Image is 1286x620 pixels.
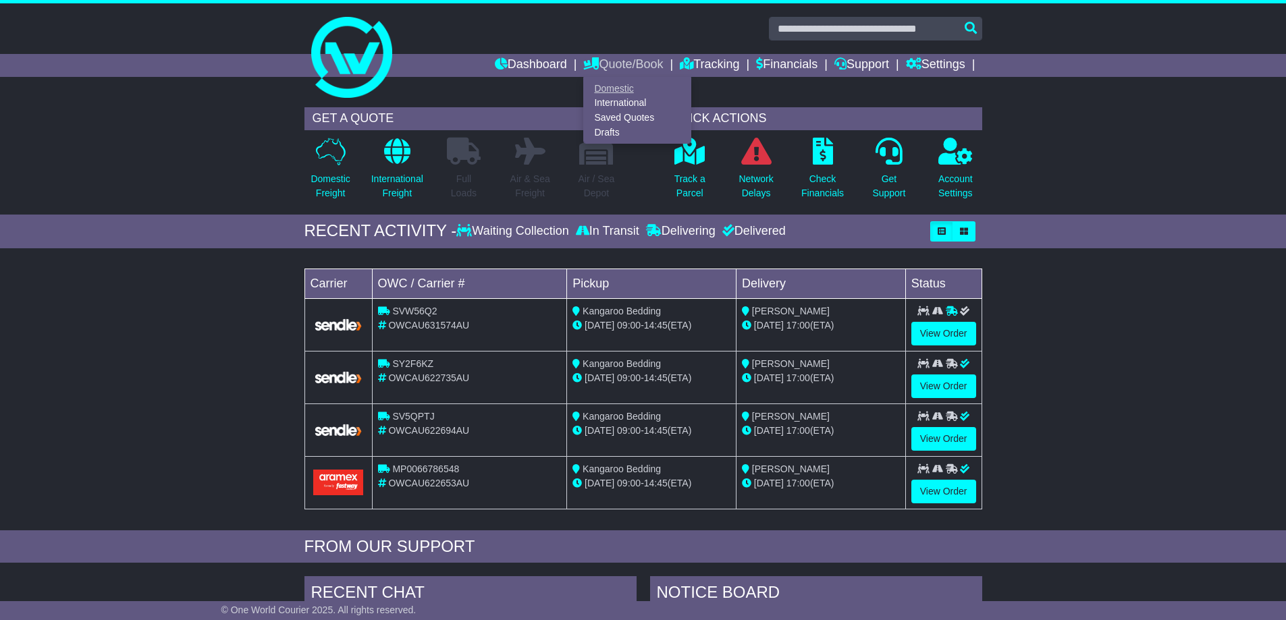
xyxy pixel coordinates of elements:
[754,478,784,488] span: [DATE]
[617,478,641,488] span: 09:00
[456,224,572,239] div: Waiting Collection
[388,320,469,331] span: OWCAU631574AU
[221,604,417,615] span: © One World Courier 2025. All rights reserved.
[752,358,830,369] span: [PERSON_NAME]
[584,81,691,96] a: Domestic
[310,137,350,208] a: DomesticFreight
[583,306,661,316] span: Kangaroo Bedding
[938,172,973,200] p: Account Settings
[392,411,434,422] span: SV5QPTJ
[643,224,719,239] div: Delivering
[388,478,469,488] span: OWCAU622653AU
[911,480,976,503] a: View Order
[572,318,730,333] div: - (ETA)
[585,478,614,488] span: [DATE]
[664,107,982,130] div: QUICK ACTIONS
[674,172,705,200] p: Track a Parcel
[583,54,663,77] a: Quote/Book
[752,463,830,474] span: [PERSON_NAME]
[905,269,982,298] td: Status
[801,172,844,200] p: Check Financials
[510,172,550,200] p: Air & Sea Freight
[650,576,982,613] div: NOTICE BOARD
[801,137,845,208] a: CheckFinancials
[583,77,691,144] div: Quote/Book
[304,576,637,613] div: RECENT CHAT
[388,425,469,436] span: OWCAU622694AU
[313,318,364,332] img: GetCarrierServiceLogo
[872,137,906,208] a: GetSupport
[313,470,364,495] img: Aramex.png
[495,54,567,77] a: Dashboard
[585,372,614,383] span: [DATE]
[617,320,641,331] span: 09:00
[392,358,433,369] span: SY2F6KZ
[644,425,668,436] span: 14:45
[567,269,736,298] td: Pickup
[313,370,364,385] img: GetCarrierServiceLogo
[754,372,784,383] span: [DATE]
[447,172,481,200] p: Full Loads
[872,172,905,200] p: Get Support
[584,96,691,111] a: International
[304,269,372,298] td: Carrier
[617,372,641,383] span: 09:00
[392,306,437,316] span: SVW56Q2
[304,107,623,130] div: GET A QUOTE
[754,320,784,331] span: [DATE]
[834,54,889,77] a: Support
[313,423,364,437] img: GetCarrierServiceLogo
[371,137,424,208] a: InternationalFreight
[719,224,786,239] div: Delivered
[680,54,739,77] a: Tracking
[311,172,350,200] p: Domestic Freight
[911,374,976,398] a: View Order
[754,425,784,436] span: [DATE]
[371,172,423,200] p: International Freight
[752,411,830,422] span: [PERSON_NAME]
[752,306,830,316] span: [PERSON_NAME]
[617,425,641,436] span: 09:00
[906,54,965,77] a: Settings
[372,269,567,298] td: OWC / Carrier #
[584,111,691,125] a: Saved Quotes
[756,54,818,77] a: Financials
[572,371,730,385] div: - (ETA)
[911,322,976,345] a: View Order
[742,371,900,385] div: (ETA)
[644,320,668,331] span: 14:45
[583,463,661,474] span: Kangaroo Bedding
[584,125,691,140] a: Drafts
[585,425,614,436] span: [DATE]
[304,221,457,241] div: RECENT ACTIVITY -
[739,172,773,200] p: Network Delays
[644,478,668,488] span: 14:45
[583,358,661,369] span: Kangaroo Bedding
[644,372,668,383] span: 14:45
[742,424,900,438] div: (ETA)
[572,476,730,490] div: - (ETA)
[911,427,976,451] a: View Order
[304,537,982,557] div: FROM OUR SUPPORT
[786,478,810,488] span: 17:00
[736,269,905,298] td: Delivery
[674,137,706,208] a: Track aParcel
[392,463,459,474] span: MP0066786548
[742,318,900,333] div: (ETA)
[786,425,810,436] span: 17:00
[938,137,973,208] a: AccountSettings
[388,372,469,383] span: OWCAU622735AU
[585,320,614,331] span: [DATE]
[579,172,615,200] p: Air / Sea Depot
[742,476,900,490] div: (ETA)
[572,424,730,438] div: - (ETA)
[738,137,774,208] a: NetworkDelays
[583,411,661,422] span: Kangaroo Bedding
[786,320,810,331] span: 17:00
[572,224,643,239] div: In Transit
[786,372,810,383] span: 17:00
